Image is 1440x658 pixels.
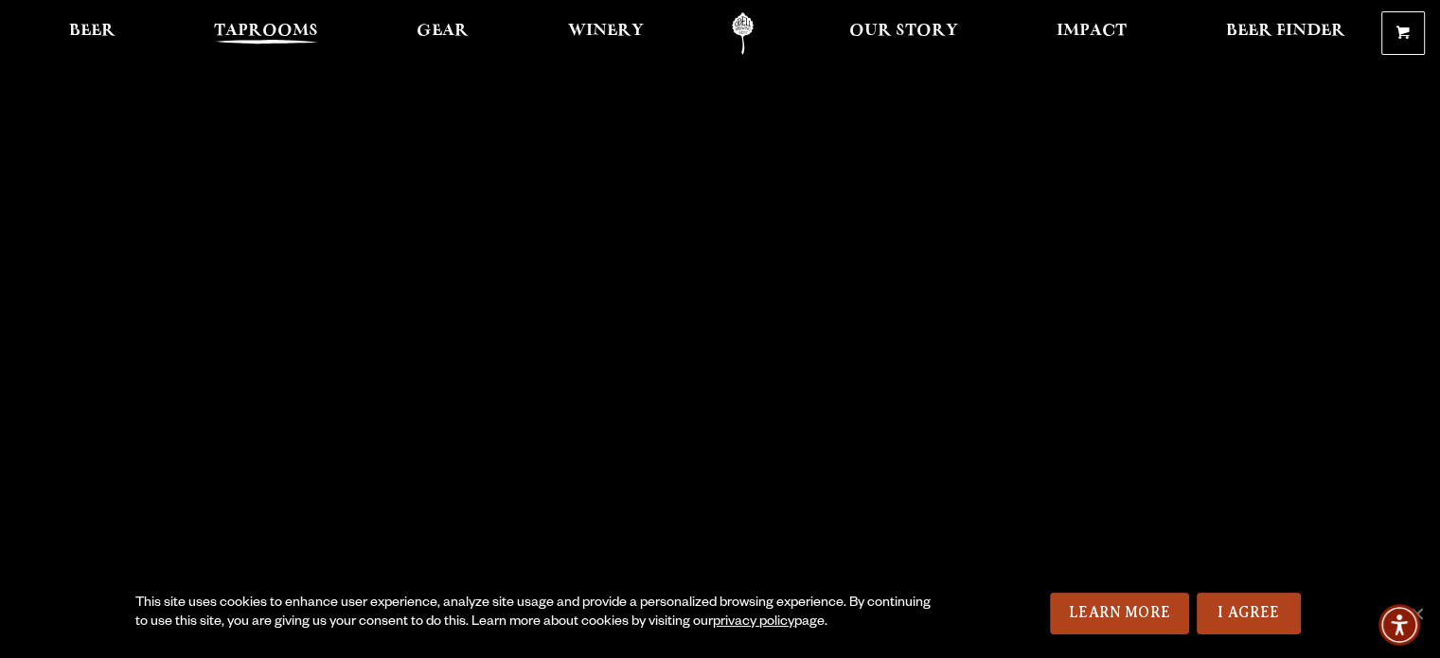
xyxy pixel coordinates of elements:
[1057,24,1127,39] span: Impact
[556,12,656,55] a: Winery
[837,12,970,55] a: Our Story
[1225,24,1344,39] span: Beer Finder
[1044,12,1139,55] a: Impact
[417,24,469,39] span: Gear
[214,24,318,39] span: Taprooms
[707,12,778,55] a: Odell Home
[1050,593,1189,634] a: Learn More
[1213,12,1357,55] a: Beer Finder
[849,24,958,39] span: Our Story
[57,12,128,55] a: Beer
[713,615,794,631] a: privacy policy
[135,595,943,632] div: This site uses cookies to enhance user experience, analyze site usage and provide a personalized ...
[568,24,644,39] span: Winery
[404,12,481,55] a: Gear
[1378,604,1420,646] div: Accessibility Menu
[202,12,330,55] a: Taprooms
[69,24,116,39] span: Beer
[1197,593,1301,634] a: I Agree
